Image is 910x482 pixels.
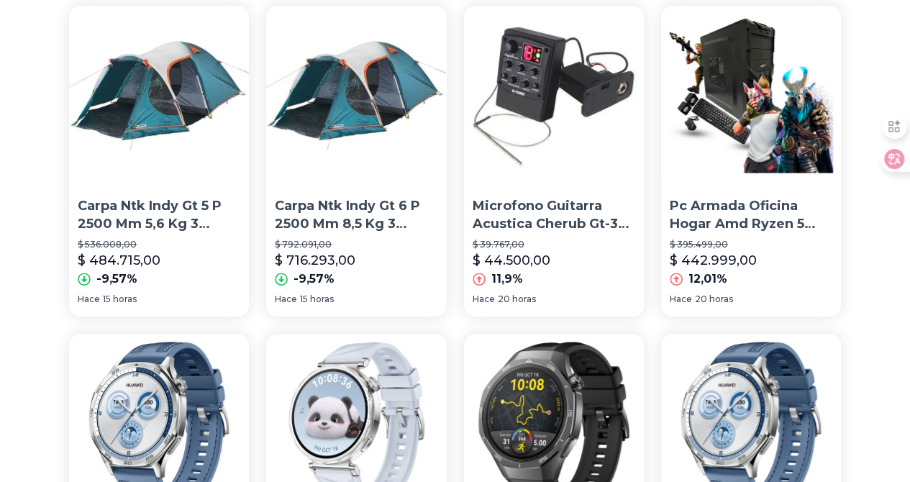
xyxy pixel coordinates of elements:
p: $ 792.091,00 [275,239,437,250]
p: Carpa Ntk Indy Gt 5 P 2500 Mm 5,6 Kg 3 Estaciones 2 Entradas [78,197,240,233]
p: Microfono Guitarra Acustica Cherub Gt-3 Eq 5 Bandas Afinador [473,197,635,233]
p: Carpa Ntk Indy Gt 6 P 2500 Mm 8,5 Kg 3 Estaciones 2 Entradas [275,197,437,233]
p: $ 484.715,00 [78,250,160,270]
span: Hace [78,294,100,305]
p: $ 39.767,00 [473,239,635,250]
p: $ 536.008,00 [78,239,240,250]
a: Carpa Ntk Indy Gt 6 P 2500 Mm 8,5 Kg 3 Estaciones 2 EntradasCarpa Ntk Indy Gt 6 P 2500 Mm 8,5 Kg ... [266,6,446,317]
p: -9,57% [294,270,335,288]
span: Hace [275,294,297,305]
p: -9,57% [96,270,137,288]
p: $ 716.293,00 [275,250,355,270]
span: 20 horas [498,294,536,305]
a: Carpa Ntk Indy Gt 5 P 2500 Mm 5,6 Kg 3 Estaciones 2 EntradasCarpa Ntk Indy Gt 5 P 2500 Mm 5,6 Kg ... [69,6,249,317]
p: $ 442.999,00 [670,250,757,270]
img: Carpa Ntk Indy Gt 5 P 2500 Mm 5,6 Kg 3 Estaciones 2 Entradas [69,6,249,186]
p: $ 44.500,00 [473,250,550,270]
span: 20 horas [695,294,733,305]
span: Hace [473,294,495,305]
p: 11,9% [491,270,523,288]
span: 15 horas [103,294,137,305]
img: Pc Armada Oficina Hogar Amd Ryzen 5 4500 16gb Gt 730 [661,6,841,186]
img: Carpa Ntk Indy Gt 6 P 2500 Mm 8,5 Kg 3 Estaciones 2 Entradas [266,6,446,186]
p: 12,01% [688,270,727,288]
span: 15 horas [300,294,334,305]
span: Hace [670,294,692,305]
a: Microfono Guitarra Acustica Cherub Gt-3 Eq 5 Bandas AfinadorMicrofono Guitarra Acustica Cherub Gt... [464,6,644,317]
p: Pc Armada Oficina Hogar Amd Ryzen 5 4500 16gb Gt 730 [670,197,832,233]
a: Pc Armada Oficina Hogar Amd Ryzen 5 4500 16gb Gt 730Pc Armada Oficina Hogar Amd Ryzen 5 4500 16gb... [661,6,841,317]
img: Microfono Guitarra Acustica Cherub Gt-3 Eq 5 Bandas Afinador [464,6,644,186]
p: $ 395.499,00 [670,239,832,250]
